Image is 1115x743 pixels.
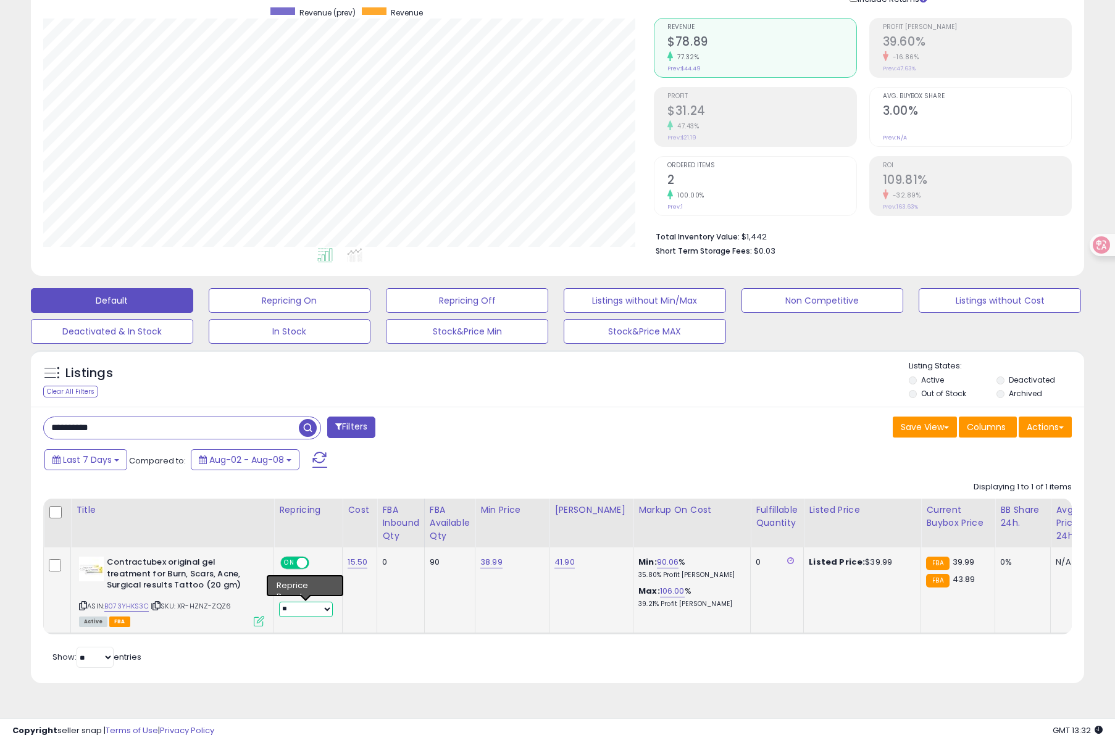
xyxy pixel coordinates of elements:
button: Listings without Min/Max [564,288,726,313]
div: Displaying 1 to 1 of 1 items [974,481,1072,493]
span: Revenue [667,24,856,31]
h2: $31.24 [667,104,856,120]
button: Repricing Off [386,288,548,313]
small: Prev: N/A [883,134,907,141]
button: Columns [959,417,1017,438]
div: Cost [348,504,372,517]
button: Stock&Price Min [386,319,548,344]
div: 0% [1000,557,1041,568]
button: Non Competitive [741,288,904,313]
div: seller snap | | [12,725,214,737]
div: Avg Win Price 24h. [1056,504,1101,542]
a: B073YHKS3C [104,601,149,612]
b: Max: [638,585,660,597]
span: 2025-08-17 13:32 GMT [1053,724,1103,736]
b: Listed Price: [809,556,865,568]
label: Out of Stock [921,388,966,399]
button: Last 7 Days [44,449,127,470]
small: -16.86% [888,52,919,62]
div: Repricing [279,504,337,517]
button: Stock&Price MAX [564,319,726,344]
button: Save View [893,417,957,438]
a: Privacy Policy [160,724,214,736]
a: Terms of Use [106,724,158,736]
div: Clear All Filters [43,386,98,397]
h2: 109.81% [883,173,1071,189]
span: ROI [883,162,1071,169]
button: Default [31,288,193,313]
div: Markup on Cost [638,504,745,517]
th: The percentage added to the cost of goods (COGS) that forms the calculator for Min & Max prices. [633,499,751,547]
img: 31c9Khui-lL._SL40_.jpg [79,557,104,581]
b: Min: [638,556,657,568]
small: FBA [926,574,949,587]
a: 90.06 [657,556,679,568]
b: Short Term Storage Fees: [656,246,752,256]
p: 35.80% Profit [PERSON_NAME] [638,571,741,579]
span: All listings currently available for purchase on Amazon [79,616,107,627]
b: Total Inventory Value: [656,231,740,242]
div: Preset: [279,589,333,617]
div: [PERSON_NAME] [554,504,628,517]
span: Profit [PERSON_NAME] [883,24,1071,31]
div: 0 [382,557,415,568]
h2: 39.60% [883,35,1071,51]
label: Archived [1009,388,1042,399]
span: $0.03 [754,245,775,257]
small: FBA [926,557,949,570]
button: Aug-02 - Aug-08 [191,449,299,470]
span: Revenue (prev) [299,7,356,18]
small: Prev: 1 [667,203,683,210]
h2: 3.00% [883,104,1071,120]
a: 15.50 [348,556,367,568]
small: Prev: 47.63% [883,65,916,72]
div: Title [76,504,269,517]
span: Avg. Buybox Share [883,93,1071,100]
h5: Listings [65,365,113,382]
span: Show: entries [52,651,141,663]
small: -32.89% [888,191,921,200]
span: Columns [967,421,1006,433]
p: 39.21% Profit [PERSON_NAME] [638,600,741,608]
a: 106.00 [660,585,685,597]
div: ASIN: [79,557,264,625]
button: In Stock [209,319,371,344]
small: Prev: 163.63% [883,203,918,210]
button: Repricing On [209,288,371,313]
button: Filters [327,417,375,438]
div: N/A [1056,557,1096,568]
div: % [638,557,741,579]
h2: $78.89 [667,35,856,51]
small: 77.32% [673,52,699,62]
span: Revenue [391,7,423,18]
span: Profit [667,93,856,100]
span: ON [282,558,297,568]
span: Compared to: [129,455,186,467]
span: | SKU: XR-HZNZ-ZQZ6 [151,601,231,611]
h2: 2 [667,173,856,189]
button: Actions [1019,417,1072,438]
small: Prev: $21.19 [667,134,696,141]
span: 43.89 [953,573,975,585]
a: 38.99 [480,556,503,568]
label: Active [921,375,944,385]
b: Contractubex original gel treatment for Burn, Scars, Acne, Surgical results Tattoo (20 gm) [107,557,257,594]
span: 39.99 [953,556,975,568]
span: Ordered Items [667,162,856,169]
div: FBA Available Qty [430,504,470,542]
button: Listings without Cost [919,288,1081,313]
div: Amazon AI [279,576,322,587]
small: 47.43% [673,122,699,131]
span: Last 7 Days [63,454,112,466]
div: Fulfillable Quantity [756,504,798,529]
span: OFF [307,558,327,568]
div: $39.99 [809,557,911,568]
div: BB Share 24h. [1000,504,1045,529]
label: Deactivated [1009,375,1055,385]
a: 41.90 [554,556,575,568]
span: FBA [109,616,130,627]
p: Listing States: [909,360,1084,372]
div: Listed Price [809,504,916,517]
div: % [638,586,741,608]
span: Aug-02 - Aug-08 [209,454,284,466]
